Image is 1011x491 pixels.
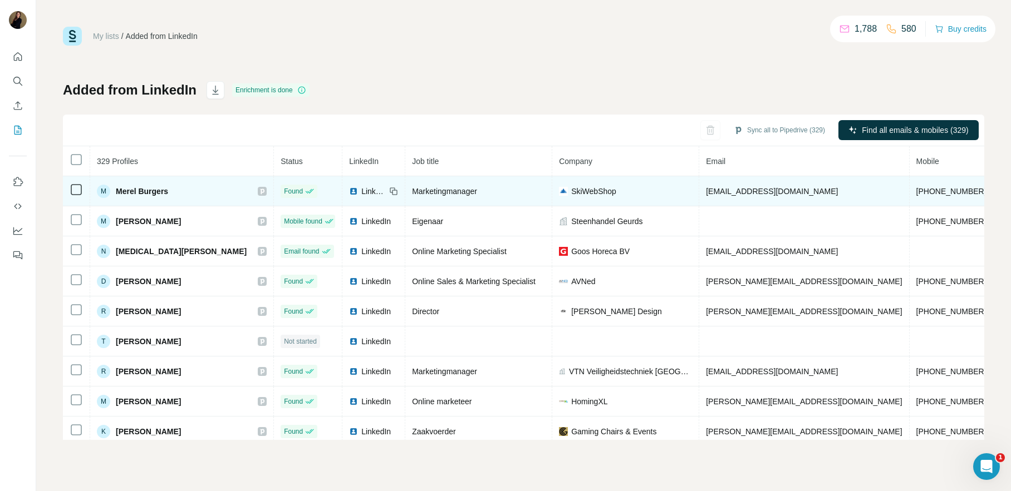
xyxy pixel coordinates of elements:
[9,71,27,91] button: Search
[571,216,642,227] span: Steenhandel Geurds
[569,366,692,377] span: VTN Veiligheidstechniek [GEOGRAPHIC_DATA]
[706,247,838,256] span: [EMAIL_ADDRESS][DOMAIN_NAME]
[97,395,110,408] div: M
[9,221,27,241] button: Dashboard
[9,172,27,192] button: Use Surfe on LinkedIn
[116,336,181,347] span: [PERSON_NAME]
[838,120,979,140] button: Find all emails & mobiles (329)
[116,186,168,197] span: Merel Burgers
[361,366,391,377] span: LinkedIn
[361,276,391,287] span: LinkedIn
[361,186,386,197] span: LinkedIn
[706,367,838,376] span: [EMAIL_ADDRESS][DOMAIN_NAME]
[706,427,902,436] span: [PERSON_NAME][EMAIL_ADDRESS][DOMAIN_NAME]
[361,216,391,227] span: LinkedIn
[93,32,119,41] a: My lists
[571,396,607,407] span: HomingXL
[361,246,391,257] span: LinkedIn
[571,426,656,437] span: Gaming Chairs & Events
[97,245,110,258] div: N
[559,307,568,316] img: company-logo
[116,426,181,437] span: [PERSON_NAME]
[726,122,833,138] button: Sync all to Pipedrive (329)
[916,187,987,196] span: [PHONE_NUMBER]
[349,217,358,226] img: LinkedIn logo
[284,246,319,256] span: Email found
[284,306,303,316] span: Found
[97,157,138,166] span: 329 Profiles
[916,367,987,376] span: [PHONE_NUMBER]
[706,277,902,286] span: [PERSON_NAME][EMAIL_ADDRESS][DOMAIN_NAME]
[571,186,616,197] span: SkiWebShop
[116,246,247,257] span: [MEDICAL_DATA][PERSON_NAME]
[349,307,358,316] img: LinkedIn logo
[97,275,110,288] div: D
[996,453,1005,462] span: 1
[559,187,568,196] img: company-logo
[361,426,391,437] span: LinkedIn
[97,365,110,378] div: R
[284,276,303,286] span: Found
[412,157,439,166] span: Job title
[559,427,568,436] img: company-logo
[706,187,838,196] span: [EMAIL_ADDRESS][DOMAIN_NAME]
[126,31,198,42] div: Added from LinkedIn
[916,397,987,406] span: [PHONE_NUMBER]
[63,81,197,99] h1: Added from LinkedIn
[116,366,181,377] span: [PERSON_NAME]
[9,120,27,140] button: My lists
[284,186,303,196] span: Found
[571,276,595,287] span: AVNed
[9,96,27,116] button: Enrich CSV
[9,47,27,67] button: Quick start
[706,157,725,166] span: Email
[901,22,916,36] p: 580
[855,22,877,36] p: 1,788
[935,21,987,37] button: Buy credits
[9,245,27,265] button: Feedback
[916,427,987,436] span: [PHONE_NUMBER]
[97,215,110,228] div: M
[973,453,1000,480] iframe: Intercom live chat
[412,367,477,376] span: Marketingmanager
[412,427,456,436] span: Zaakvoerder
[349,187,358,196] img: LinkedIn logo
[284,426,303,437] span: Found
[232,83,310,97] div: Enrichment is done
[412,307,439,316] span: Director
[349,367,358,376] img: LinkedIn logo
[284,396,303,406] span: Found
[116,216,181,227] span: [PERSON_NAME]
[9,196,27,216] button: Use Surfe API
[412,247,507,256] span: Online Marketing Specialist
[116,396,181,407] span: [PERSON_NAME]
[559,247,568,256] img: company-logo
[121,31,124,42] li: /
[97,305,110,318] div: R
[916,277,987,286] span: [PHONE_NUMBER]
[349,247,358,256] img: LinkedIn logo
[97,335,110,348] div: T
[706,307,902,316] span: [PERSON_NAME][EMAIL_ADDRESS][DOMAIN_NAME]
[412,187,477,196] span: Marketingmanager
[9,11,27,29] img: Avatar
[349,157,379,166] span: LinkedIn
[571,246,630,257] span: Goos Horeca BV
[284,216,322,226] span: Mobile found
[412,397,472,406] span: Online marketeer
[116,306,181,317] span: [PERSON_NAME]
[97,185,110,198] div: M
[916,217,987,226] span: [PHONE_NUMBER]
[281,157,303,166] span: Status
[412,217,443,226] span: Eigenaar
[284,366,303,376] span: Found
[361,396,391,407] span: LinkedIn
[349,427,358,436] img: LinkedIn logo
[559,277,568,286] img: company-logo
[361,336,391,347] span: LinkedIn
[559,157,592,166] span: Company
[361,306,391,317] span: LinkedIn
[349,337,358,346] img: LinkedIn logo
[916,307,987,316] span: [PHONE_NUMBER]
[63,27,82,46] img: Surfe Logo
